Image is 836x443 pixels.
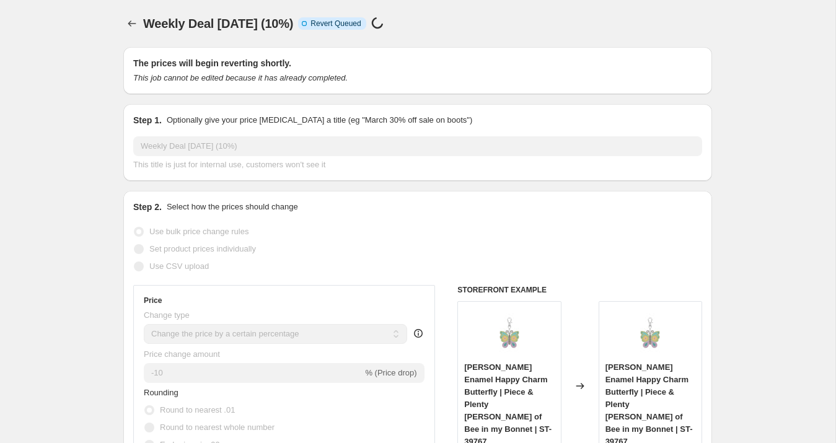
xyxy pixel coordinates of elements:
[133,136,702,156] input: 30% off holiday sale
[625,308,675,357] img: 43e901f6733ea0a9fd64b2a0166489e8_80x.jpg
[149,244,256,253] span: Set product prices individually
[485,308,534,357] img: 43e901f6733ea0a9fd64b2a0166489e8_80x.jpg
[133,73,348,82] i: This job cannot be edited because it has already completed.
[457,285,702,295] h6: STOREFRONT EXAMPLE
[123,15,141,32] button: Price change jobs
[167,114,472,126] p: Optionally give your price [MEDICAL_DATA] a title (eg "March 30% off sale on boots")
[149,227,249,236] span: Use bulk price change rules
[149,261,209,271] span: Use CSV upload
[133,57,702,69] h2: The prices will begin reverting shortly.
[133,160,325,169] span: This title is just for internal use, customers won't see it
[144,363,363,383] input: -15
[144,296,162,305] h3: Price
[160,423,275,432] span: Round to nearest whole number
[144,310,190,320] span: Change type
[365,368,416,377] span: % (Price drop)
[144,349,220,359] span: Price change amount
[133,201,162,213] h2: Step 2.
[143,17,293,30] span: Weekly Deal [DATE] (10%)
[167,201,298,213] p: Select how the prices should change
[160,405,235,414] span: Round to nearest .01
[133,114,162,126] h2: Step 1.
[310,19,361,29] span: Revert Queued
[144,388,178,397] span: Rounding
[412,327,425,340] div: help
